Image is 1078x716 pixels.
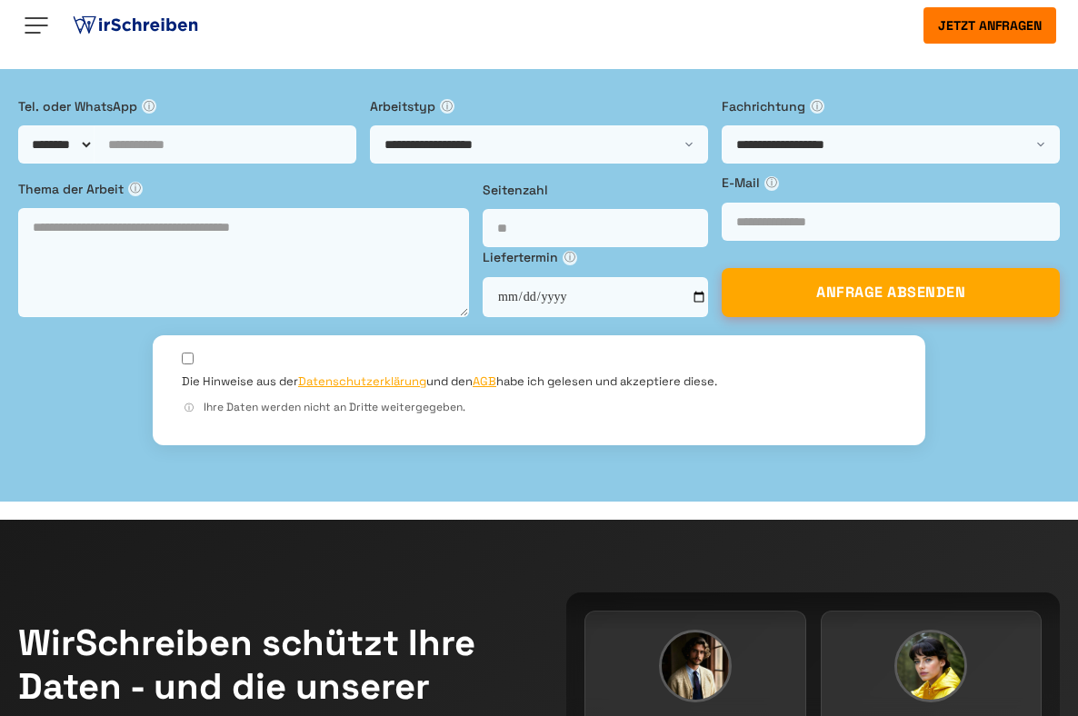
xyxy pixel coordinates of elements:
span: ⓘ [563,251,577,265]
span: ⓘ [440,99,454,114]
label: Fachrichtung [722,96,1060,116]
span: ⓘ [142,99,156,114]
label: Tel. oder WhatsApp [18,96,356,116]
label: Thema der Arbeit [18,179,469,199]
a: AGB [473,373,496,389]
div: Ihre Daten werden nicht an Dritte weitergegeben. [182,399,896,416]
span: ⓘ [764,176,779,191]
label: E-Mail [722,173,1060,193]
span: ⓘ [810,99,824,114]
span: ⓘ [182,401,196,415]
img: Menu open [22,11,51,40]
button: Jetzt anfragen [923,7,1056,44]
label: Die Hinweise aus der und den habe ich gelesen und akzeptiere diese. [182,373,717,390]
label: Liefertermin [483,247,708,267]
img: logo ghostwriter-österreich [69,12,202,39]
label: Seitenzahl [483,180,708,200]
button: ANFRAGE ABSENDEN [722,268,1060,317]
a: Datenschutzerklärung [298,373,426,389]
label: Arbeitstyp [370,96,708,116]
span: ⓘ [128,182,143,196]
